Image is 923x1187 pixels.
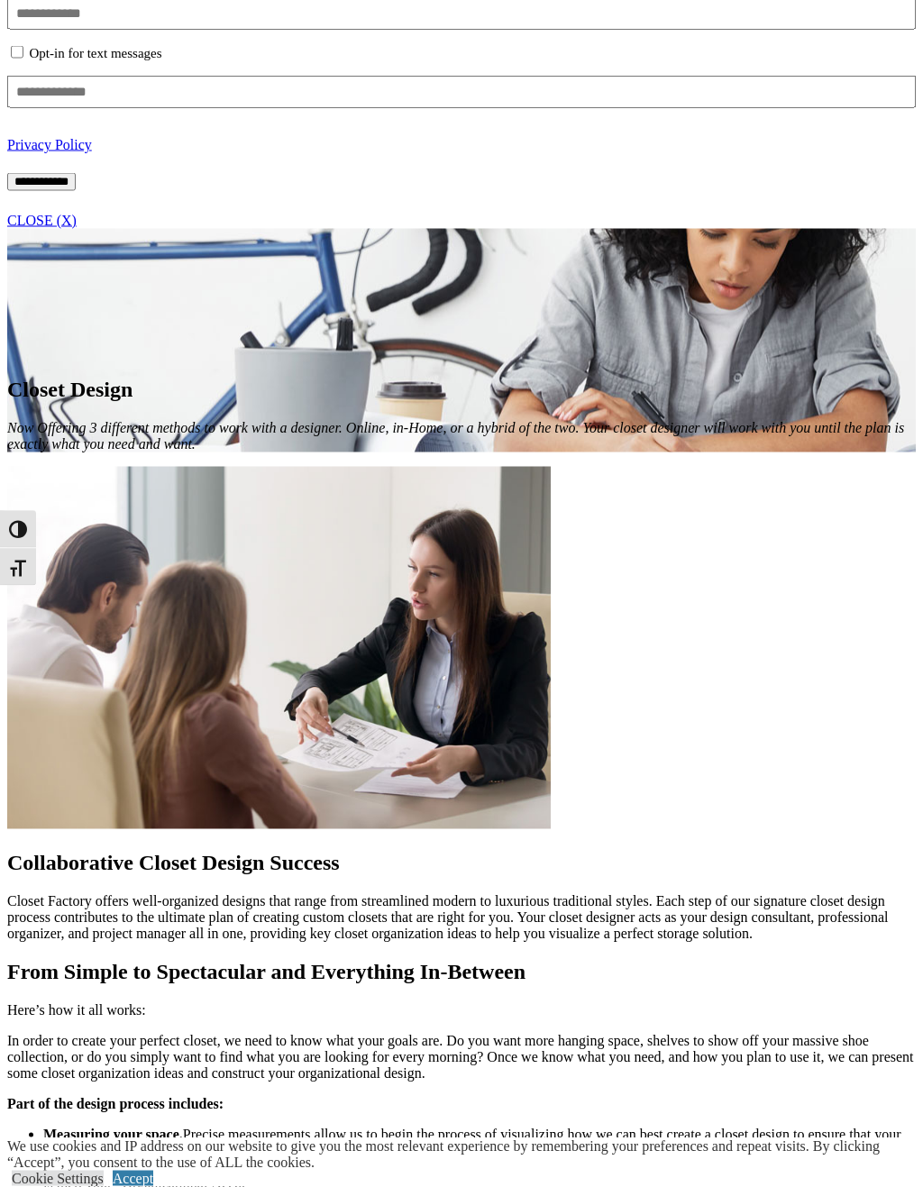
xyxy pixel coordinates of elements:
[7,1096,224,1111] strong: Part of the design process includes:
[7,893,916,942] p: Closet Factory offers well-organized designs that range from streamlined modern to luxurious trad...
[7,960,916,984] h2: From Simple to Spectacular and Everything In-Between
[7,213,77,228] a: CLOSE (X)
[7,1138,923,1171] div: We use cookies and IP address on our website to give you the most relevant experience by remember...
[113,1171,153,1186] a: Accept
[7,1002,916,1018] p: Here’s how it all works:
[43,1127,916,1159] li: Precise measurements allow us to begin the process of visualizing how we can best create a closet...
[7,378,916,402] h1: Closet Design
[12,1171,104,1186] a: Cookie Settings
[7,420,904,452] em: Now Offering 3 different methods to work with a designer. Online, in-Home, or a hybrid of the two...
[7,851,916,875] h2: Collaborative Closet Design Success
[30,46,162,61] label: Opt-in for text messages
[7,137,92,152] a: Privacy Policy
[43,1127,183,1142] strong: Measuring your space.
[7,467,551,829] img: closet designer from closet factory shows elevations to a couple at a table.
[7,1033,916,1082] p: In order to create your perfect closet, we need to know what your goals are. Do you want more han...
